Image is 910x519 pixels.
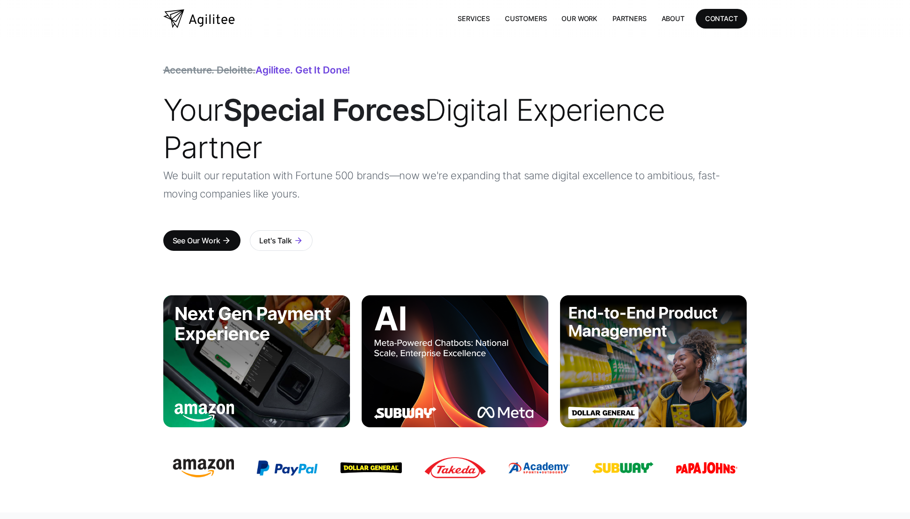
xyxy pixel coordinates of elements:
span: Your Digital Experience Partner [163,92,665,165]
div: arrow_forward [222,236,231,245]
div: CONTACT [705,13,738,24]
a: Customers [497,9,554,28]
a: home [163,9,235,28]
div: Let's Talk [259,234,291,247]
a: Our Work [554,9,605,28]
div: Agilitee. Get it done! [163,66,350,75]
span: Accenture. Deloitte. [163,64,256,76]
a: Services [450,9,497,28]
div: arrow_forward [294,236,303,245]
a: CONTACT [696,9,747,28]
a: Partners [605,9,654,28]
a: About [654,9,692,28]
a: See Our Workarrow_forward [163,230,241,251]
strong: Special Forces [223,92,425,128]
p: We built our reputation with Fortune 500 brands—now we're expanding that same digital excellence ... [163,166,747,203]
a: Let's Talkarrow_forward [250,230,312,251]
div: See Our Work [173,234,220,247]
